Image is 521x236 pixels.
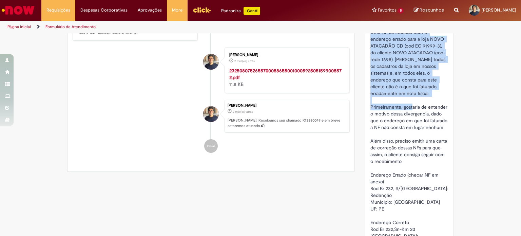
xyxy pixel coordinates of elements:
span: [PERSON_NAME] [482,7,516,13]
span: Rascunhos [420,7,444,13]
a: Formulário de Atendimento [45,24,96,30]
span: 2 mês(es) atrás [233,110,253,114]
div: Sandro Marcelo De Alencar Amorim [203,106,219,122]
a: Página inicial [7,24,31,30]
div: Padroniza [221,7,260,15]
a: 23250807526557000886550010005925051599008572.pdf [229,68,342,80]
div: [PERSON_NAME] [229,53,342,57]
span: 2 mês(es) atrás [234,59,255,63]
time: 08/08/2025 11:21:48 [234,59,255,63]
div: Sandro Marcelo De Alencar Amorim [203,54,219,70]
p: +GenAi [244,7,260,15]
span: Requisições [46,7,70,14]
span: Favoritos [378,7,397,14]
div: [PERSON_NAME] [228,104,346,108]
img: click_logo_yellow_360x200.png [193,5,211,15]
p: [PERSON_NAME]! Recebemos seu chamado R13380049 e em breve estaremos atuando. [228,118,346,128]
li: Sandro Marcelo De Alencar Amorim [73,100,349,132]
span: More [172,7,182,14]
span: 5 [398,8,404,14]
time: 08/08/2025 11:21:59 [233,110,253,114]
img: ServiceNow [1,3,36,17]
span: Despesas Corporativas [80,7,128,14]
a: Rascunhos [414,7,444,14]
ul: Trilhas de página [5,21,342,33]
div: 11.8 KB [229,67,342,88]
span: Aprovações [138,7,162,14]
